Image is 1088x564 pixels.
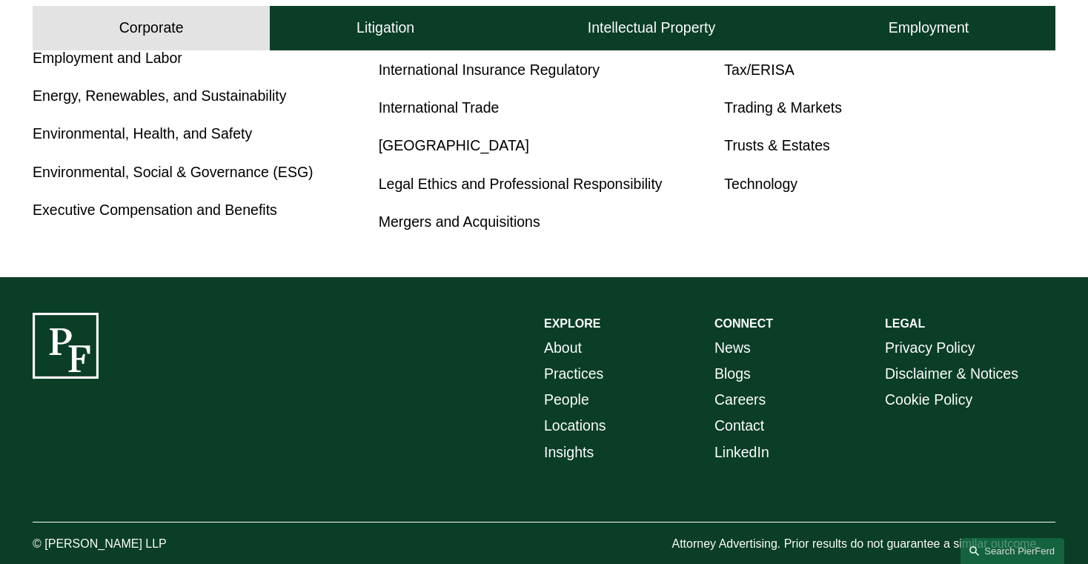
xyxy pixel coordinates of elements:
strong: EXPLORE [544,317,600,330]
a: Locations [544,413,606,439]
a: Disclaimer & Notices [885,361,1018,387]
a: People [544,387,589,413]
h4: Intellectual Property [588,19,715,38]
a: Employment and Labor [33,50,182,66]
a: News [714,335,751,361]
a: International Insurance Regulatory [379,62,600,78]
a: Contact [714,413,764,439]
a: Executive Compensation and Benefits [33,202,277,218]
a: Practices [544,361,603,387]
a: International Trade [379,99,500,116]
a: Environmental, Health, and Safety [33,125,252,142]
a: Energy, Renewables, and Sustainability [33,87,286,104]
a: Environmental, Social & Governance (ESG) [33,164,314,180]
a: Mergers and Acquisitions [379,213,540,230]
a: Insights [544,439,594,465]
h4: Corporate [119,19,184,38]
a: Careers [714,387,766,413]
a: Trusts & Estates [724,137,829,153]
a: Trading & Markets [724,99,842,116]
p: © [PERSON_NAME] LLP [33,534,245,555]
h4: Litigation [356,19,414,38]
a: Tax/ERISA [724,62,794,78]
a: Blogs [714,361,751,387]
a: Legal Ethics and Professional Responsibility [379,176,663,192]
a: LinkedIn [714,439,769,465]
a: Cookie Policy [885,387,972,413]
strong: CONNECT [714,317,773,330]
a: [GEOGRAPHIC_DATA] [379,137,529,153]
a: Search this site [961,538,1064,564]
h4: Employment [889,19,969,38]
a: Technology [724,176,797,192]
a: About [544,335,582,361]
p: Attorney Advertising. Prior results do not guarantee a similar outcome. [671,534,1055,555]
strong: LEGAL [885,317,925,330]
a: Privacy Policy [885,335,975,361]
